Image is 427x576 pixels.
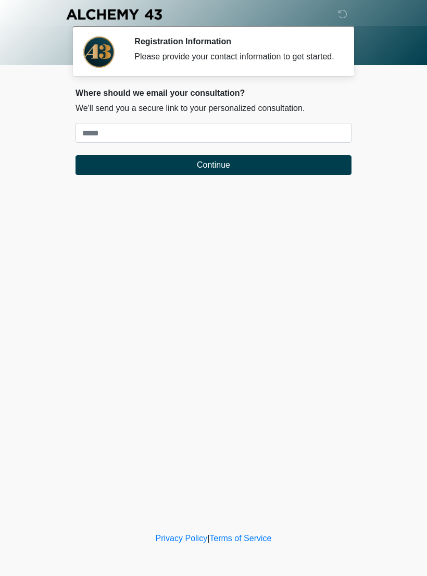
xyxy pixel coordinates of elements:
[65,8,163,21] img: Alchemy 43 Logo
[76,88,351,98] h2: Where should we email your consultation?
[134,51,336,63] div: Please provide your contact information to get started.
[209,534,271,543] a: Terms of Service
[83,36,115,68] img: Agent Avatar
[76,102,351,115] p: We'll send you a secure link to your personalized consultation.
[156,534,208,543] a: Privacy Policy
[134,36,336,46] h2: Registration Information
[76,155,351,175] button: Continue
[207,534,209,543] a: |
